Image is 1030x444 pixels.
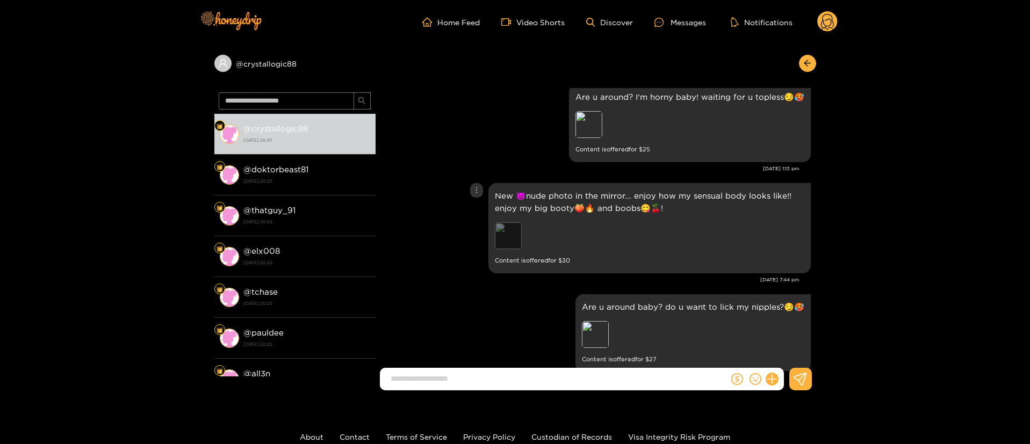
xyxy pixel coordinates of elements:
[340,433,370,441] a: Contact
[300,433,323,441] a: About
[495,254,804,267] small: Content is offered for $ 30
[728,17,796,27] button: Notifications
[220,206,239,225] img: conversation
[243,135,370,145] strong: [DATE] 20:47
[243,176,370,186] strong: [DATE] 20:25
[654,16,706,28] div: Messages
[214,55,376,72] div: @crystallogic88
[358,97,366,106] span: search
[243,258,370,267] strong: [DATE] 20:25
[243,339,370,349] strong: [DATE] 20:25
[220,329,239,348] img: conversation
[531,433,612,441] a: Custodian of Records
[217,205,223,211] img: Fan Level
[217,368,223,374] img: Fan Level
[217,327,223,333] img: Fan Level
[381,165,799,172] div: [DATE] 1:13 pm
[220,288,239,307] img: conversation
[243,206,296,215] strong: @ thatguy_91
[217,245,223,252] img: Fan Level
[220,165,239,185] img: conversation
[243,369,270,378] strong: @ all3n
[243,328,284,337] strong: @ pauldee
[575,91,804,103] p: Are u around? I'm horny baby! waiting for u topless😏🥵
[488,183,811,273] div: Aug. 24, 7:44 pm
[586,18,633,27] a: Discover
[750,373,761,385] span: smile
[582,353,804,366] small: Content is offered for $ 27
[217,123,223,129] img: Fan Level
[217,164,223,170] img: Fan Level
[381,276,799,283] div: [DATE] 7:44 pm
[220,247,239,266] img: conversation
[803,59,811,68] span: arrow-left
[628,433,730,441] a: Visa Integrity Risk Program
[243,124,308,133] strong: @ crystallogic88
[731,373,743,385] span: dollar
[575,294,811,372] div: Aug. 25, 1:06 pm
[501,17,516,27] span: video-camera
[243,246,280,256] strong: @ elx008
[422,17,437,27] span: home
[243,165,308,174] strong: @ doktorbeast81
[217,286,223,293] img: Fan Level
[220,125,239,144] img: conversation
[582,301,804,313] p: Are u around baby? do u want to lick my nipples?😏🥵
[243,287,278,296] strong: @ tchase
[463,433,515,441] a: Privacy Policy
[501,17,565,27] a: Video Shorts
[354,92,371,110] button: search
[220,369,239,389] img: conversation
[473,186,480,194] span: more
[386,433,447,441] a: Terms of Service
[799,55,816,72] button: arrow-left
[243,299,370,308] strong: [DATE] 20:25
[218,59,228,68] span: user
[495,190,804,214] p: New 😈nude photo in the mirror... enjoy how my sensual body looks like!! enjoy my big booty🍑🔥 and ...
[729,371,745,387] button: dollar
[422,17,480,27] a: Home Feed
[569,84,811,162] div: Aug. 19, 1:13 pm
[575,143,804,156] small: Content is offered for $ 25
[243,217,370,227] strong: [DATE] 20:25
